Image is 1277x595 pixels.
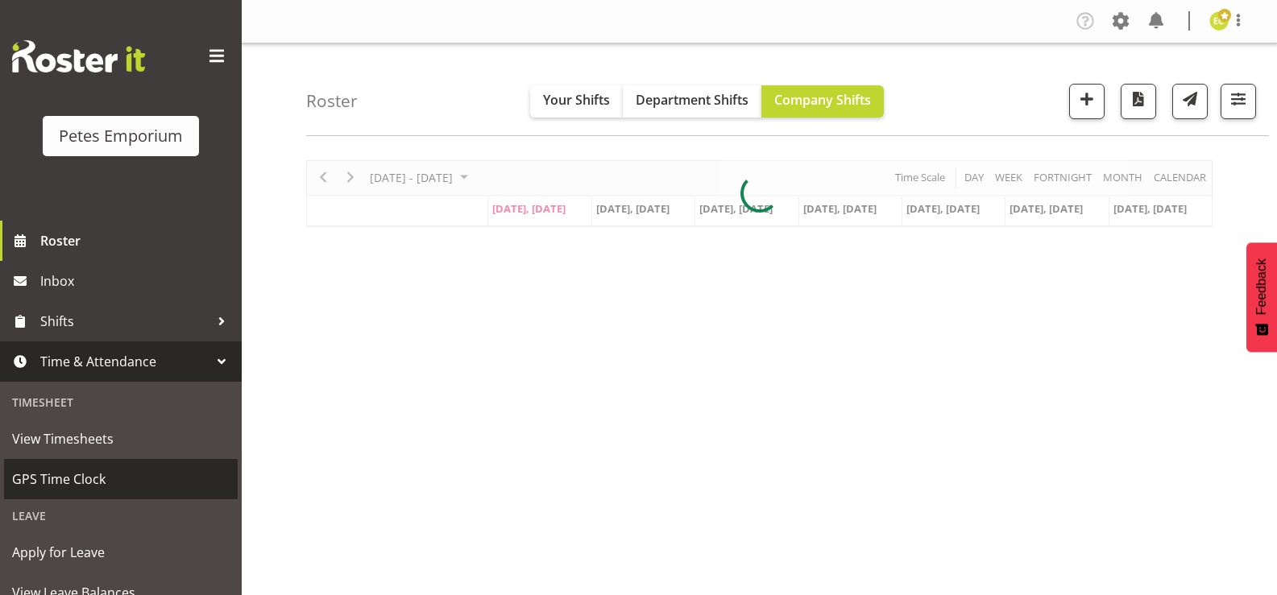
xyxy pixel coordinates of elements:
span: Department Shifts [636,91,748,109]
a: Apply for Leave [4,532,238,572]
span: Your Shifts [543,91,610,109]
a: GPS Time Clock [4,459,238,499]
span: Inbox [40,269,234,293]
span: Company Shifts [774,91,871,109]
div: Timesheet [4,386,238,419]
a: View Timesheets [4,419,238,459]
span: Roster [40,229,234,253]
button: Company Shifts [761,85,884,118]
span: View Timesheets [12,427,230,451]
div: Leave [4,499,238,532]
button: Send a list of all shifts for the selected filtered period to all rostered employees. [1172,84,1208,119]
button: Feedback - Show survey [1246,242,1277,352]
span: Feedback [1254,258,1269,315]
span: Apply for Leave [12,540,230,564]
button: Filter Shifts [1221,84,1256,119]
span: Shifts [40,309,209,333]
span: Time & Attendance [40,349,209,374]
span: GPS Time Clock [12,467,230,491]
button: Download a PDF of the roster according to the set date range. [1121,84,1156,119]
button: Your Shifts [530,85,623,118]
div: Petes Emporium [59,124,183,148]
h4: Roster [306,92,358,110]
img: emma-croft7499.jpg [1209,11,1229,31]
img: Rosterit website logo [12,40,145,72]
button: Department Shifts [623,85,761,118]
button: Add a new shift [1069,84,1105,119]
